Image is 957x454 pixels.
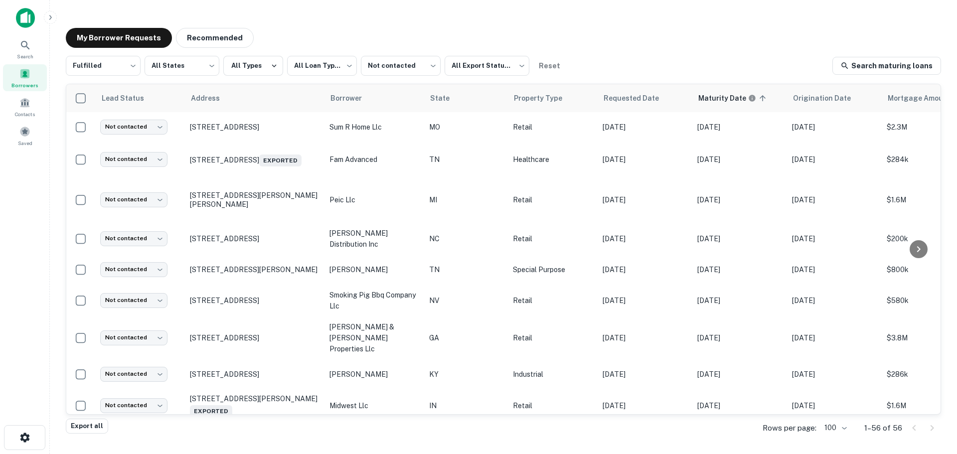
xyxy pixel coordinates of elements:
[603,233,687,244] p: [DATE]
[100,152,167,166] div: Not contacted
[832,57,941,75] a: Search maturing loans
[190,370,319,379] p: [STREET_ADDRESS]
[329,194,419,205] p: peic llc
[513,400,593,411] p: Retail
[190,333,319,342] p: [STREET_ADDRESS]
[190,394,319,417] p: [STREET_ADDRESS][PERSON_NAME]
[66,28,172,48] button: My Borrower Requests
[324,84,424,112] th: Borrower
[792,264,877,275] p: [DATE]
[787,84,882,112] th: Origination Date
[697,332,782,343] p: [DATE]
[603,332,687,343] p: [DATE]
[603,264,687,275] p: [DATE]
[429,295,503,306] p: NV
[603,400,687,411] p: [DATE]
[792,194,877,205] p: [DATE]
[190,152,319,166] p: [STREET_ADDRESS]
[514,92,575,104] span: Property Type
[100,192,167,207] div: Not contacted
[11,81,38,89] span: Borrowers
[3,122,47,149] div: Saved
[697,400,782,411] p: [DATE]
[763,422,816,434] p: Rows per page:
[176,28,254,48] button: Recommended
[603,295,687,306] p: [DATE]
[513,369,593,380] p: Industrial
[66,419,108,434] button: Export all
[513,194,593,205] p: Retail
[698,93,756,104] div: Maturity dates displayed may be estimated. Please contact the lender for the most accurate maturi...
[513,264,593,275] p: Special Purpose
[697,369,782,380] p: [DATE]
[792,400,877,411] p: [DATE]
[190,123,319,132] p: [STREET_ADDRESS]
[604,92,672,104] span: Requested Date
[3,35,47,62] a: Search
[513,332,593,343] p: Retail
[598,84,692,112] th: Requested Date
[100,293,167,307] div: Not contacted
[792,233,877,244] p: [DATE]
[513,233,593,244] p: Retail
[429,369,503,380] p: KY
[3,64,47,91] a: Borrowers
[533,56,565,76] button: Reset
[190,405,232,417] span: Exported
[792,332,877,343] p: [DATE]
[100,262,167,277] div: Not contacted
[329,122,419,133] p: sum r home llc
[907,374,957,422] iframe: Chat Widget
[18,139,32,147] span: Saved
[329,400,419,411] p: midwest llc
[429,400,503,411] p: IN
[793,92,864,104] span: Origination Date
[16,8,35,28] img: capitalize-icon.png
[697,122,782,133] p: [DATE]
[185,84,324,112] th: Address
[445,53,529,79] div: All Export Statuses
[513,154,593,165] p: Healthcare
[100,398,167,413] div: Not contacted
[101,92,157,104] span: Lead Status
[698,93,769,104] span: Maturity dates displayed may be estimated. Please contact the lender for the most accurate maturi...
[697,295,782,306] p: [DATE]
[429,194,503,205] p: MI
[3,93,47,120] a: Contacts
[697,154,782,165] p: [DATE]
[864,422,902,434] p: 1–56 of 56
[430,92,463,104] span: State
[190,265,319,274] p: [STREET_ADDRESS][PERSON_NAME]
[100,367,167,381] div: Not contacted
[792,369,877,380] p: [DATE]
[697,264,782,275] p: [DATE]
[697,194,782,205] p: [DATE]
[697,233,782,244] p: [DATE]
[603,194,687,205] p: [DATE]
[329,290,419,311] p: smoking pig bbq company llc
[603,154,687,165] p: [DATE]
[792,295,877,306] p: [DATE]
[424,84,508,112] th: State
[692,84,787,112] th: Maturity dates displayed may be estimated. Please contact the lender for the most accurate maturi...
[95,84,185,112] th: Lead Status
[508,84,598,112] th: Property Type
[329,264,419,275] p: [PERSON_NAME]
[698,93,746,104] h6: Maturity Date
[190,234,319,243] p: [STREET_ADDRESS]
[259,154,302,166] span: Exported
[513,122,593,133] p: Retail
[100,120,167,134] div: Not contacted
[429,122,503,133] p: MO
[17,52,33,60] span: Search
[329,369,419,380] p: [PERSON_NAME]
[603,369,687,380] p: [DATE]
[330,92,375,104] span: Borrower
[429,332,503,343] p: GA
[429,154,503,165] p: TN
[15,110,35,118] span: Contacts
